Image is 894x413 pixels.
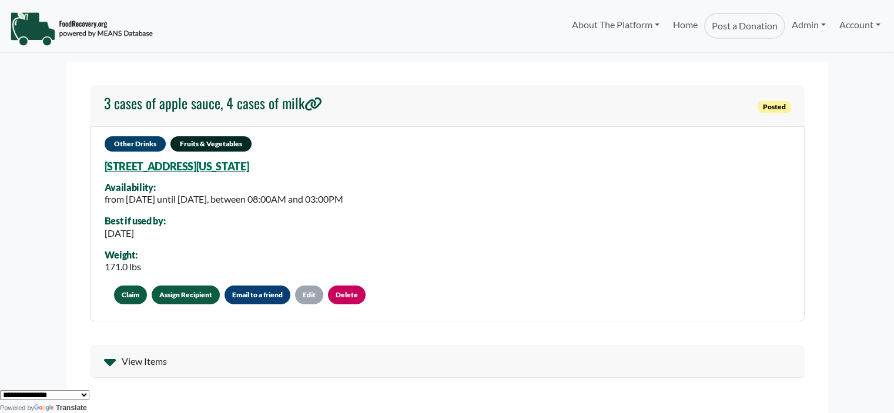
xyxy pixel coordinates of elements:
[104,95,322,117] a: 3 cases of apple sauce, 4 cases of milk
[565,13,666,36] a: About The Platform
[328,286,366,304] a: Delete
[105,260,141,274] div: 171.0 lbs
[105,226,166,240] div: [DATE]
[105,160,249,173] a: [STREET_ADDRESS][US_STATE]
[34,404,87,412] a: Translate
[152,286,220,304] a: Assign Recipient
[758,101,791,113] span: Posted
[105,216,166,226] div: Best if used by:
[105,250,141,260] div: Weight:
[114,286,147,304] button: Claim
[704,13,785,39] a: Post a Donation
[225,286,290,304] button: Email to a friend
[666,13,704,39] a: Home
[295,286,323,304] a: Edit
[785,13,832,36] a: Admin
[170,136,252,152] span: Fruits & Vegetables
[105,182,343,193] div: Availability:
[34,404,56,412] img: Google Translate
[104,95,322,112] h4: 3 cases of apple sauce, 4 cases of milk
[105,136,166,152] span: Other Drinks
[833,13,887,36] a: Account
[105,192,343,206] div: from [DATE] until [DATE], between 08:00AM and 03:00PM
[122,354,167,368] span: View Items
[10,11,153,46] img: NavigationLogo_FoodRecovery-91c16205cd0af1ed486a0f1a7774a6544ea792ac00100771e7dd3ec7c0e58e41.png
